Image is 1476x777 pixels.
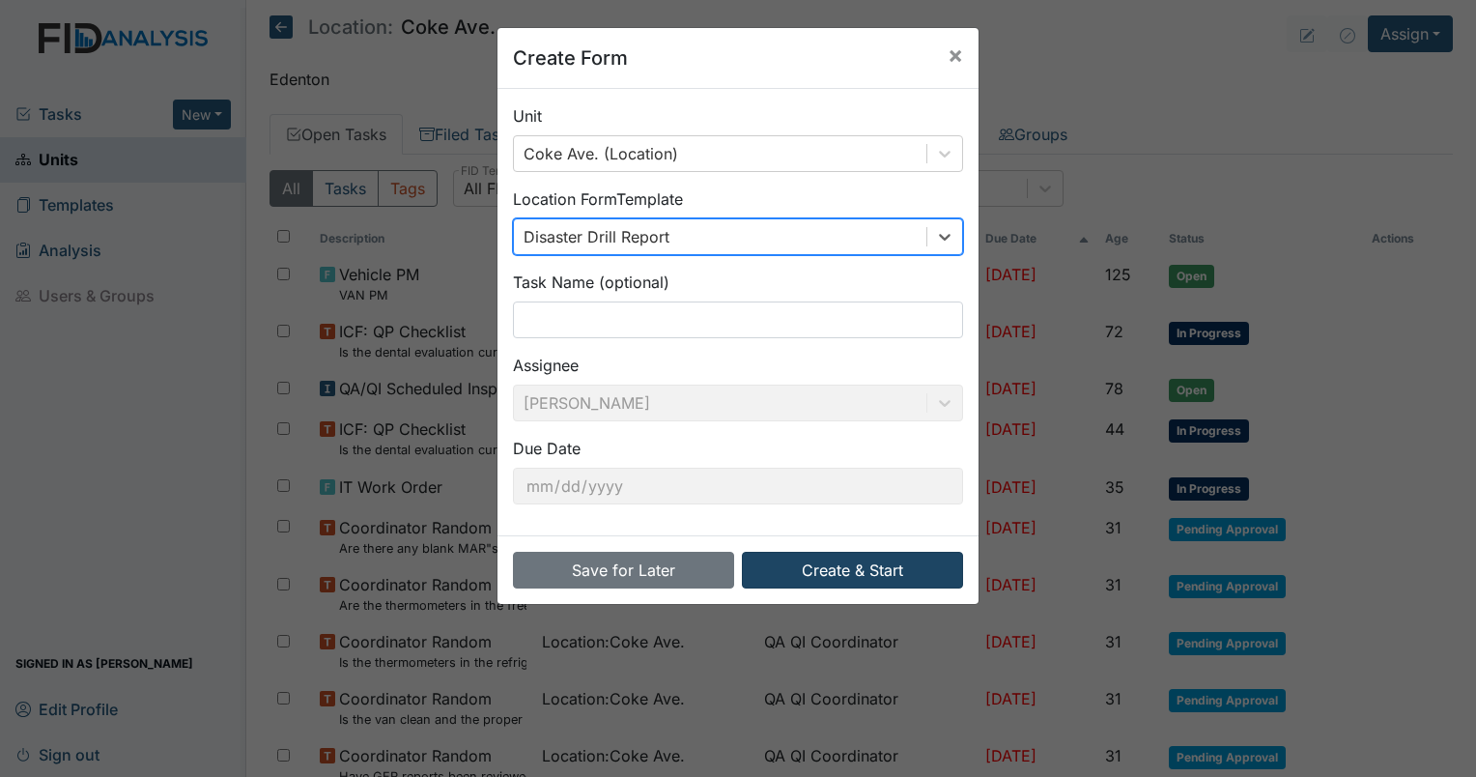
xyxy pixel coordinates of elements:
[524,225,669,248] div: Disaster Drill Report
[932,28,979,82] button: Close
[513,104,542,128] label: Unit
[524,142,678,165] div: Coke Ave. (Location)
[513,437,581,460] label: Due Date
[513,271,669,294] label: Task Name (optional)
[513,354,579,377] label: Assignee
[513,187,683,211] label: Location Form Template
[513,43,628,72] h5: Create Form
[742,552,963,589] button: Create & Start
[948,41,963,69] span: ×
[513,552,734,589] button: Save for Later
